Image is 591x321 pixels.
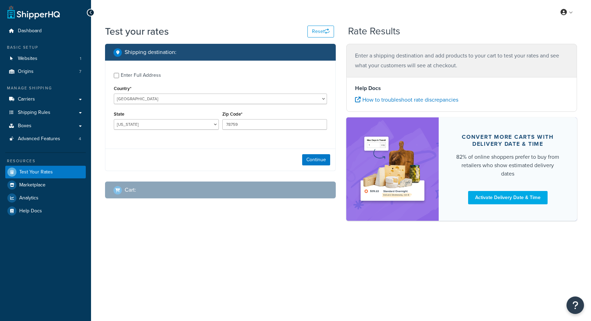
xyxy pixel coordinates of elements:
label: Zip Code* [222,111,242,117]
span: 7 [79,69,81,75]
h2: Cart : [125,187,136,193]
li: Origins [5,65,86,78]
span: Marketplace [19,182,46,188]
div: Resources [5,158,86,164]
a: Shipping Rules [5,106,86,119]
span: Origins [18,69,34,75]
button: Continue [302,154,330,165]
span: Analytics [19,195,39,201]
span: Websites [18,56,37,62]
a: Carriers [5,93,86,106]
p: Enter a shipping destination and add products to your cart to test your rates and see what your c... [355,51,568,70]
span: Test Your Rates [19,169,53,175]
div: Basic Setup [5,45,86,50]
a: Dashboard [5,25,86,37]
h1: Test your rates [105,25,169,38]
h2: Rate Results [348,26,400,37]
a: Websites1 [5,52,86,65]
a: How to troubleshoot rate discrepancies [355,96,458,104]
button: Reset [307,26,334,37]
span: Shipping Rules [18,110,50,116]
input: Enter Full Address [114,73,119,78]
span: Help Docs [19,208,42,214]
div: 82% of online shoppers prefer to buy from retailers who show estimated delivery dates [456,153,560,178]
span: 1 [80,56,81,62]
a: Marketplace [5,179,86,191]
a: Test Your Rates [5,166,86,178]
h2: Shipping destination : [125,49,176,55]
a: Analytics [5,192,86,204]
a: Help Docs [5,205,86,217]
li: Websites [5,52,86,65]
label: Country* [114,86,131,91]
button: Open Resource Center [566,296,584,314]
a: Advanced Features4 [5,132,86,145]
h4: Help Docs [355,84,568,93]
div: Manage Shipping [5,85,86,91]
a: Origins7 [5,65,86,78]
span: 4 [79,136,81,142]
span: Advanced Features [18,136,60,142]
li: Advanced Features [5,132,86,145]
div: Convert more carts with delivery date & time [456,134,560,148]
label: State [114,111,124,117]
div: Enter Full Address [121,70,161,80]
a: Activate Delivery Date & Time [468,191,548,204]
span: Carriers [18,96,35,102]
img: feature-image-ddt-36eae7f7280da8017bfb280eaccd9c446f90b1fe08728e4019434db127062ab4.png [357,128,428,210]
a: Boxes [5,119,86,132]
span: Boxes [18,123,32,129]
span: Dashboard [18,28,42,34]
